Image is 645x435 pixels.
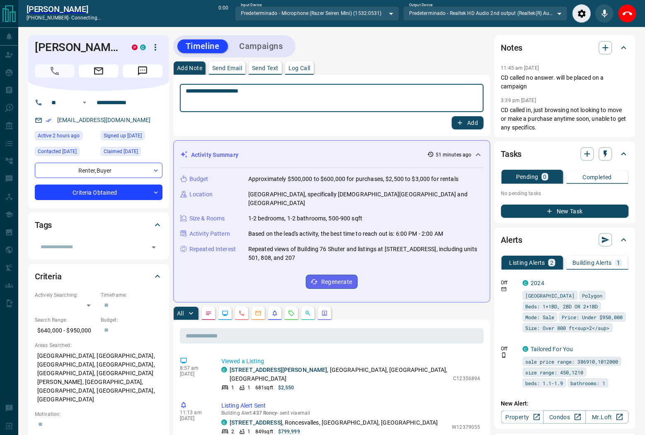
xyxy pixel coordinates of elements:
a: Mr.Loft [586,411,628,424]
p: Location [189,190,213,199]
p: New Alert: [501,399,629,408]
svg: Email Verified [46,117,51,123]
p: No pending tasks [501,187,629,200]
p: 51 minutes ago [436,151,472,159]
span: Email [79,64,119,78]
button: Timeline [177,39,228,53]
svg: Listing Alerts [272,310,278,317]
span: Message [123,64,162,78]
p: Timeframe: [101,291,162,299]
p: CD called no answer. will be placed on a campaign [501,73,629,91]
h2: Tags [35,218,52,232]
span: Mode: Sale [526,313,555,321]
div: condos.ca [221,367,227,373]
div: Predeterminado - Realtek HD Audio 2nd output (Realtek(R) Audio) [403,6,567,20]
button: Campaigns [231,39,291,53]
div: Tasks [501,144,629,164]
h2: Tasks [501,147,522,161]
span: size range: 450,1210 [526,368,584,376]
button: Regenerate [306,275,358,289]
svg: Opportunities [305,310,311,317]
div: Audio Settings [572,4,591,23]
div: Criteria Obtained [35,185,162,200]
p: Building Alerts [572,260,612,266]
p: 1 [231,384,234,391]
div: Activity Summary51 minutes ago [180,147,483,163]
a: [EMAIL_ADDRESS][DOMAIN_NAME] [57,117,151,123]
h2: Criteria [35,270,62,283]
p: [DATE] [180,415,209,421]
span: Price: Under $950,000 [562,313,623,321]
p: 0:00 [218,4,228,23]
p: [GEOGRAPHIC_DATA], [GEOGRAPHIC_DATA], [GEOGRAPHIC_DATA], [GEOGRAPHIC_DATA], [GEOGRAPHIC_DATA], [G... [35,349,162,406]
div: condos.ca [221,420,227,425]
h2: Notes [501,41,523,54]
p: 8:57 am [180,365,209,371]
p: [PHONE_NUMBER] - [27,14,101,22]
div: End Call [618,4,637,23]
div: Criteria [35,266,162,286]
p: W12379055 [452,423,480,431]
p: Pending [516,174,538,180]
span: bathrooms: 1 [571,379,606,387]
p: Completed [583,174,612,180]
span: Contacted [DATE] [38,147,77,156]
p: Activity Pattern [189,230,230,238]
p: Actively Searching: [35,291,97,299]
p: Listing Alert Sent [221,401,480,410]
p: [GEOGRAPHIC_DATA], specifically [DEMOGRAPHIC_DATA][GEOGRAPHIC_DATA] and [GEOGRAPHIC_DATA] [248,190,483,208]
p: Search Range: [35,316,97,324]
svg: Agent Actions [321,310,328,317]
h2: Alerts [501,233,523,247]
div: condos.ca [140,44,146,50]
div: Alerts [501,230,629,250]
p: Add Note [177,65,202,71]
span: Polygon [582,291,603,300]
button: Open [80,98,90,108]
p: 1 [247,384,250,391]
p: 681 sqft [255,384,273,391]
span: [GEOGRAPHIC_DATA] [526,291,575,300]
button: New Task [501,205,629,218]
label: Output Device [409,2,433,8]
svg: Notes [205,310,212,317]
div: Mon Oct 12 2020 [101,131,162,143]
p: CD called in, just browsing not looking to move or make a purchase anytime soon, unable to get an... [501,106,629,132]
p: Activity Summary [191,151,238,159]
p: Budget: [101,316,162,324]
h2: [PERSON_NAME] [27,4,101,14]
span: beds: 1.1-1.9 [526,379,563,387]
p: 11:13 am [180,410,209,415]
div: property.ca [132,44,138,50]
p: $640,000 - $950,000 [35,324,97,337]
p: Building Alert : - sent via email [221,410,480,416]
div: Predeterminado - Microphone (Razer Seiren Mini) (1532:0531) [235,6,399,20]
span: 437 Roncy [253,410,277,416]
p: 2 [550,260,553,266]
a: 2024 [531,280,545,286]
div: Sat Mar 22 2025 [35,147,97,159]
a: [STREET_ADDRESS] [230,419,282,426]
span: Call [35,64,75,78]
p: Off [501,279,518,286]
p: , [GEOGRAPHIC_DATA], [GEOGRAPHIC_DATA], [GEOGRAPHIC_DATA] [230,366,449,383]
div: Renter , Buyer [35,163,162,178]
p: Off [501,345,518,352]
div: condos.ca [523,346,529,352]
span: Signed up [DATE] [104,132,142,140]
p: Areas Searched: [35,342,162,349]
div: Mute [595,4,614,23]
p: $2,550 [278,384,294,391]
span: sale price range: 386910,1012000 [526,357,618,366]
span: Beds: 1+1BD, 2BD OR 2+1BD [526,302,598,310]
p: Send Text [252,65,279,71]
p: Approximately $500,000 to $600,000 for purchases, $2,500 to $3,000 for rentals [248,175,458,183]
p: 1 [617,260,620,266]
svg: Calls [238,310,245,317]
p: Repeated views of Building 76 Shuter and listings at [STREET_ADDRESS], including units 501, 808, ... [248,245,483,262]
p: 11:45 am [DATE] [501,65,539,71]
p: Viewed a Listing [221,357,480,366]
span: Active 2 hours ago [38,132,80,140]
p: Based on the lead's activity, the best time to reach out is: 6:00 PM - 2:00 AM [248,230,443,238]
div: Tue Sep 16 2025 [35,131,97,143]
